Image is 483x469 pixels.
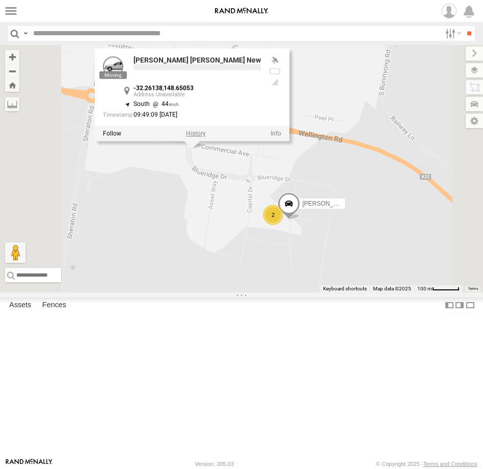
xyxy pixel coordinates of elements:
button: Keyboard shortcuts [323,285,367,292]
a: View Asset Details [271,130,281,137]
button: Zoom Home [5,78,19,92]
label: Map Settings [466,114,483,128]
div: No battery health information received from this device. [269,67,281,75]
label: Search Query [21,26,30,41]
button: Zoom out [5,64,19,78]
div: , [133,85,261,97]
button: Map scale: 100 m per 50 pixels [414,285,463,292]
div: 2 [263,205,283,225]
label: Dock Summary Table to the Left [444,298,454,312]
span: 44 [150,100,179,107]
img: rand-logo.svg [215,8,268,15]
span: South [133,100,150,107]
a: Terms [468,287,478,291]
a: Visit our Website [6,459,52,469]
label: Fences [37,298,71,312]
strong: -32.26138 [133,84,163,91]
label: Measure [5,97,19,111]
div: Date/time of location update [103,111,261,119]
label: View Asset History [186,130,206,137]
label: Hide Summary Table [465,298,475,312]
div: Valid GPS Fix [269,56,281,64]
span: Map data ©2025 [373,286,411,291]
label: Dock Summary Table to the Right [454,298,465,312]
a: [PERSON_NAME] [PERSON_NAME] New [133,56,261,64]
strong: 148.65053 [164,84,194,91]
div: Version: 305.03 [195,461,234,467]
label: Search Filter Options [441,26,463,41]
div: Last Event GSM Signal Strength [269,78,281,86]
label: Assets [4,298,36,312]
span: [PERSON_NAME] [302,200,353,207]
label: Realtime tracking of Asset [103,130,121,137]
button: Zoom in [5,50,19,64]
span: 100 m [417,286,432,291]
a: View Asset Details [103,56,123,77]
a: Terms and Conditions [423,461,477,467]
button: Drag Pegman onto the map to open Street View [5,242,25,263]
div: © Copyright 2025 - [376,461,477,467]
